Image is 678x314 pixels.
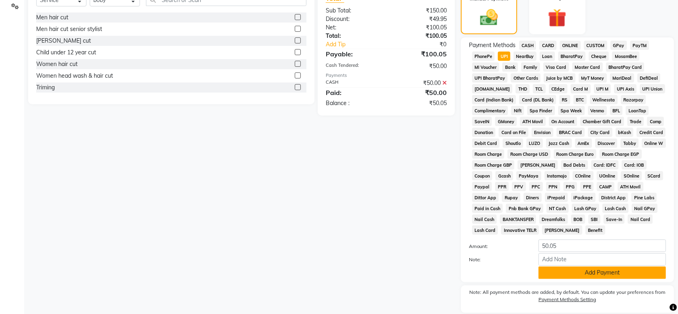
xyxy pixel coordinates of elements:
[573,171,594,180] span: COnline
[575,138,592,148] span: AmEx
[637,128,666,137] span: Credit Card
[544,171,569,180] span: Instamojo
[495,117,517,126] span: GMoney
[526,138,543,148] span: LUZO
[621,171,642,180] span: SOnline
[320,40,397,49] a: Add Tip
[386,99,452,107] div: ₹50.05
[507,149,551,159] span: Room Charge USD
[645,171,663,180] span: SCard
[386,79,452,87] div: ₹50.00
[547,204,569,213] span: NT Cash
[472,204,503,213] span: Paid in Cash
[524,193,542,202] span: Diners
[632,204,658,213] span: Nail GPay
[620,138,639,148] span: Tabby
[472,160,515,169] span: Room Charge GBP
[520,117,546,126] span: ATH Movil
[539,41,557,50] span: CARD
[630,41,649,50] span: PayTM
[472,117,492,126] span: SaveIN
[397,40,453,49] div: ₹0
[501,225,539,235] span: Innovative TELR
[571,84,591,93] span: Card M
[521,62,540,72] span: Family
[571,215,585,224] span: BOB
[588,128,612,137] span: City Card
[627,117,644,126] span: Trade
[495,182,509,191] span: PPR
[503,138,523,148] span: Shoutlo
[320,79,386,87] div: CASH
[511,106,524,115] span: Nift
[600,149,642,159] span: Room Charge EGP
[599,193,629,202] span: District App
[320,99,386,107] div: Balance :
[320,49,386,59] div: Payable:
[538,296,596,303] label: Payment Methods Setting
[502,62,518,72] span: Bank
[533,84,546,93] span: TCL
[573,95,587,104] span: BTC
[546,182,560,191] span: PPN
[386,88,452,97] div: ₹50.00
[586,225,605,235] span: Benefit
[472,95,516,104] span: Card (Indian Bank)
[622,160,647,169] span: Card: IOB
[529,182,543,191] span: PPC
[549,117,577,126] span: On Account
[320,32,386,40] div: Total:
[571,193,596,202] span: iPackage
[606,62,645,72] span: BharatPay Card
[469,41,516,50] span: Payment Methods
[472,138,500,148] span: Debit Card
[626,106,649,115] span: LoanTap
[518,160,558,169] span: [PERSON_NAME]
[472,106,508,115] span: Complimentary
[549,84,567,93] span: CEdge
[558,52,586,61] span: BharatPay
[519,41,536,50] span: CASH
[631,193,657,202] span: Pine Labs
[546,138,572,148] span: Jazz Cash
[560,41,581,50] span: ONLINE
[554,149,596,159] span: Room Charge Euro
[386,6,452,15] div: ₹150.00
[588,215,600,224] span: SBI
[647,117,664,126] span: Comp
[512,182,526,191] span: PPV
[36,13,68,22] div: Men hair cut
[584,41,607,50] span: CUSTOM
[463,256,532,263] label: Note:
[502,193,520,202] span: Rupay
[386,62,452,70] div: ₹50.00
[469,289,666,306] label: Note: All payment methods are added, by default. You can update your preferences from
[589,52,609,61] span: Cheque
[616,128,634,137] span: bKash
[538,240,666,252] input: Amount
[580,117,624,126] span: Chamber Gift Card
[36,25,102,33] div: Men hair cut senior stylist
[320,6,386,15] div: Sub Total:
[640,84,665,93] span: UPI Union
[538,253,666,266] input: Add Note
[514,52,536,61] span: NearBuy
[594,84,611,93] span: UPI M
[36,60,78,68] div: Women hair cut
[386,15,452,23] div: ₹49.95
[563,182,577,191] span: PPG
[500,215,536,224] span: BANKTANSFER
[472,149,505,159] span: Room Charge
[320,62,386,70] div: Cash Tendered:
[597,182,614,191] span: CAMP
[628,215,653,224] span: Nail Card
[472,52,495,61] span: PhonePe
[495,171,513,180] span: Gcash
[544,73,575,83] span: Juice by MCB
[472,215,497,224] span: Nail Cash
[543,62,569,72] span: Visa Card
[561,160,588,169] span: Bad Debts
[588,106,607,115] span: Venmo
[637,73,661,83] span: DefiDeal
[558,106,585,115] span: Spa Week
